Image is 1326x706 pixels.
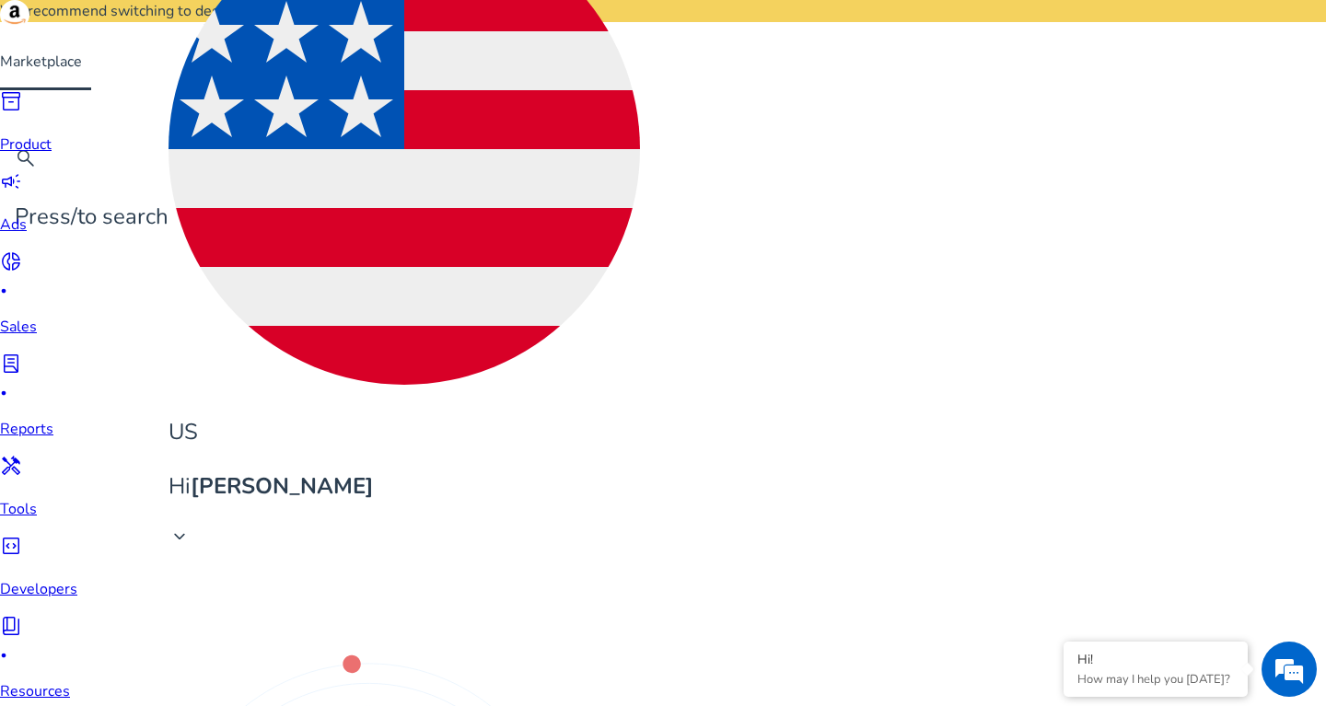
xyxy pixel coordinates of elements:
[191,471,374,501] b: [PERSON_NAME]
[169,416,640,448] p: US
[169,470,640,503] p: Hi
[1077,651,1234,668] div: Hi!
[1077,671,1234,688] p: How may I help you today?
[169,526,191,548] span: keyboard_arrow_down
[15,201,169,233] p: Press to search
